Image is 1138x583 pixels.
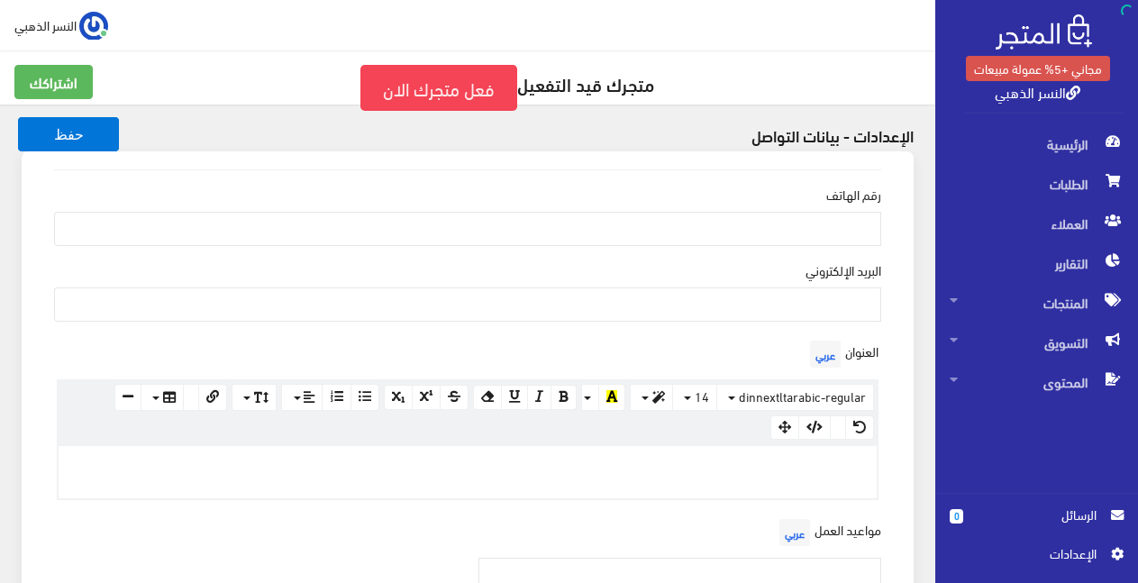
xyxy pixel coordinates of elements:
[14,11,108,40] a: ... النسر الذهبي
[950,505,1124,543] a: 0 الرسائل
[695,385,709,407] span: 14
[806,336,879,372] label: العنوان
[966,56,1110,81] a: مجاني +5% عمولة مبيعات
[14,65,93,99] a: اشتراكك
[935,362,1138,402] a: المحتوى
[935,164,1138,204] a: الطلبات
[950,164,1124,204] span: الطلبات
[950,243,1124,283] span: التقارير
[779,519,810,546] span: عربي
[950,283,1124,323] span: المنتجات
[950,323,1124,362] span: التسويق
[950,204,1124,243] span: العملاء
[950,509,963,524] span: 0
[964,543,1096,563] span: اﻹعدادات
[716,384,874,411] button: dinnextltarabic-regular
[978,505,1097,524] span: الرسائل
[950,362,1124,402] span: المحتوى
[935,283,1138,323] a: المنتجات
[18,117,119,151] button: حفظ
[14,65,921,111] h5: متجرك قيد التفعيل
[360,65,517,111] a: فعل متجرك الان
[14,14,77,36] span: النسر الذهبي
[935,243,1138,283] a: التقارير
[996,14,1092,50] img: .
[79,12,108,41] img: ...
[478,126,914,144] h4: اﻹعدادات - بيانات التواصل
[950,543,1124,572] a: اﻹعدادات
[806,260,881,280] label: البريد اﻹلكتروني
[995,78,1080,105] a: النسر الذهبي
[935,204,1138,243] a: العملاء
[672,384,717,411] button: 14
[935,124,1138,164] a: الرئيسية
[810,341,841,368] span: عربي
[775,515,881,551] label: مواعيد العمل
[826,185,881,205] label: رقم الهاتف
[739,385,866,407] span: dinnextltarabic-regular
[950,124,1124,164] span: الرئيسية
